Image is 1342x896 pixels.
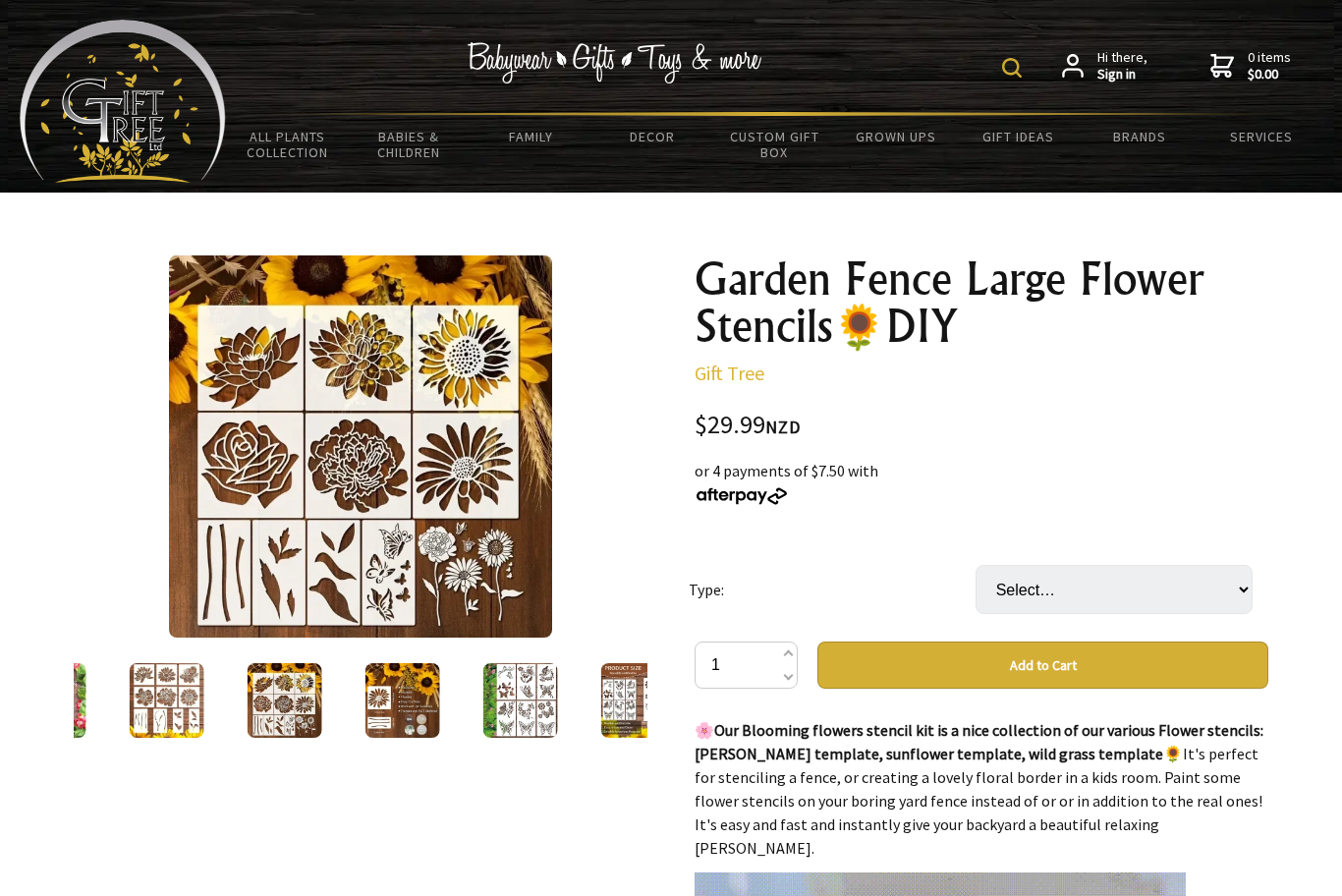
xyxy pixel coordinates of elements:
a: Custom Gift Box [713,116,835,173]
img: Afterpay [695,487,789,505]
img: Garden Fence Large Flower Stencils🌻DIY [12,663,86,738]
td: Type: [689,537,976,642]
img: Babywear - Gifts - Toys & more [467,42,761,84]
a: Brands [1079,116,1201,157]
img: Garden Fence Large Flower Stencils🌻DIY [130,663,204,738]
img: Garden Fence Large Flower Stencils🌻DIY [248,663,322,738]
span: 0 items [1248,48,1291,84]
img: Garden Fence Large Flower Stencils🌻DIY [365,663,440,738]
a: Hi there,Sign in [1062,49,1147,84]
img: Garden Fence Large Flower Stencils🌻DIY [169,255,551,638]
a: All Plants Collection [226,116,348,173]
strong: Sign in [1097,66,1147,84]
a: Babies & Children [348,116,470,173]
a: Grown Ups [835,116,957,157]
p: It's perfect for stenciling a fence, or creating a lovely floral border in a kids room. Paint som... [695,718,1268,860]
a: Services [1201,116,1322,157]
img: Garden Fence Large Flower Stencils🌻DIY [601,663,676,738]
a: Gift Ideas [957,116,1079,157]
img: Babyware - Gifts - Toys and more... [20,20,226,183]
a: Gift Tree [695,361,764,385]
img: product search [1002,58,1022,78]
strong: $0.00 [1248,66,1291,84]
a: Decor [591,116,713,157]
div: or 4 payments of $7.50 with [695,459,1268,506]
h1: Garden Fence Large Flower Stencils🌻DIY [695,255,1268,350]
img: Garden Fence Large Flower Stencils🌻DIY [483,663,558,738]
strong: 🌸 [695,720,714,740]
span: Hi there, [1097,49,1147,84]
a: Family [470,116,591,157]
strong: Our Blooming flowers stencil kit is a nice collection of our various Flower stencils:[PERSON_NAME... [695,720,1263,763]
div: $29.99 [695,413,1268,439]
button: Add to Cart [817,642,1268,689]
span: NZD [765,416,801,438]
a: 0 items$0.00 [1210,49,1291,84]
